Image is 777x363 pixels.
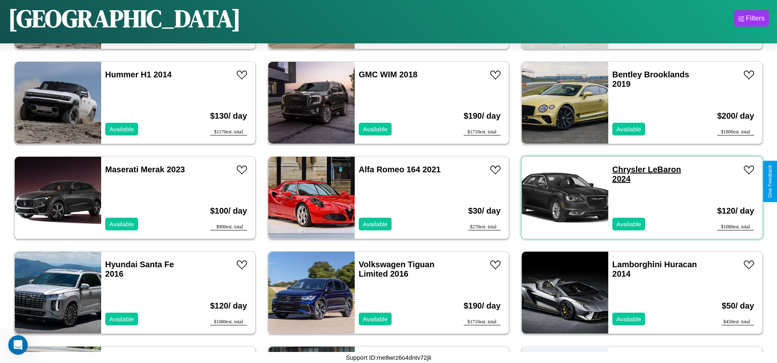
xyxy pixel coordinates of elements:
div: Filters [746,14,765,23]
h1: [GEOGRAPHIC_DATA] [8,2,241,35]
a: Alfa Romeo 164 2021 [359,165,441,174]
h3: $ 190 / day [464,293,501,319]
a: Hummer H1 2014 [105,70,172,79]
button: Filters [734,10,769,27]
div: $ 450 est. total [722,319,754,325]
div: $ 900 est. total [210,224,247,230]
h3: $ 200 / day [717,103,754,129]
p: Available [363,313,388,325]
div: $ 1710 est. total [464,319,501,325]
h3: $ 120 / day [210,293,247,319]
h3: $ 130 / day [210,103,247,129]
a: Maserati Merak 2023 [105,165,185,174]
a: Hyundai Santa Fe 2016 [105,260,174,278]
h3: $ 50 / day [722,293,754,319]
h3: $ 30 / day [468,198,501,224]
p: Available [109,313,134,325]
p: Available [363,124,388,135]
p: Available [616,313,641,325]
a: Bentley Brooklands 2019 [612,70,689,88]
div: $ 1710 est. total [464,129,501,135]
div: $ 1080 est. total [210,319,247,325]
p: Available [109,219,134,230]
h3: $ 120 / day [717,198,754,224]
a: Volkswagen Tiguan Limited 2016 [359,260,435,278]
h3: $ 190 / day [464,103,501,129]
p: Available [109,124,134,135]
div: $ 1170 est. total [210,129,247,135]
p: Available [616,219,641,230]
p: Available [616,124,641,135]
div: $ 1800 est. total [717,129,754,135]
div: $ 1080 est. total [717,224,754,230]
h3: $ 100 / day [210,198,247,224]
a: GMC WIM 2018 [359,70,417,79]
a: Chrysler LeBaron 2024 [612,165,681,183]
iframe: Intercom live chat [8,335,28,355]
div: $ 270 est. total [468,224,501,230]
a: Lamborghini Huracan 2014 [612,260,697,278]
div: Give Feedback [767,165,773,198]
p: Available [363,219,388,230]
p: Support ID: me8wrz6o4dntv72jli [346,352,431,363]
